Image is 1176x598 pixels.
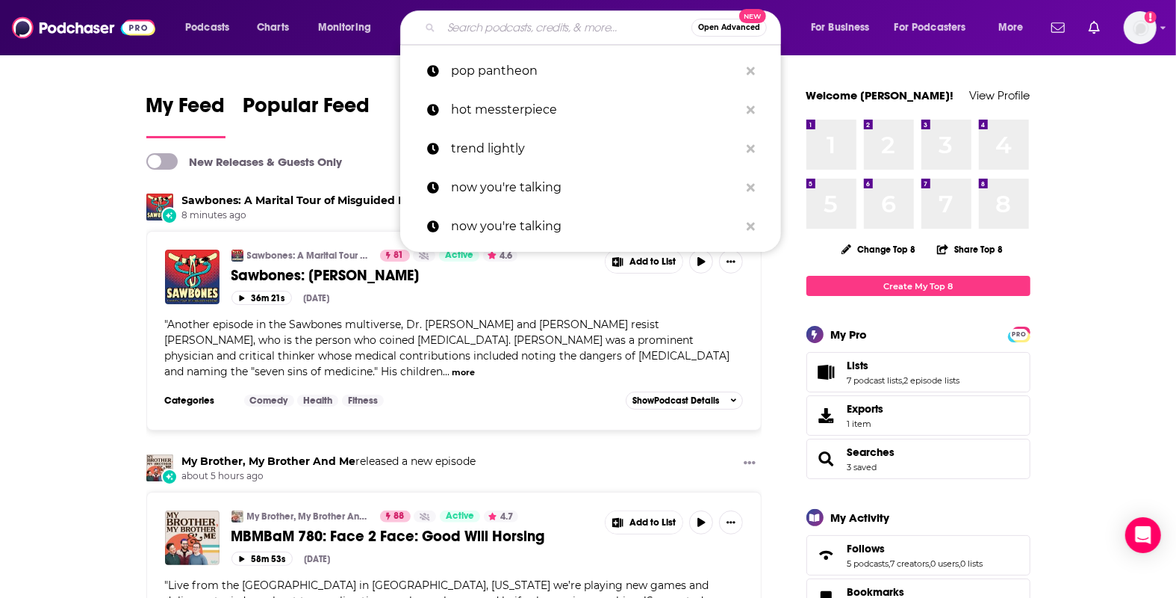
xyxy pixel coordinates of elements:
div: [DATE] [304,293,330,303]
span: , [903,375,904,386]
span: ... [444,365,450,378]
a: Active [440,511,480,523]
a: 3 saved [847,462,877,472]
span: Active [446,509,474,524]
span: Open Advanced [698,24,760,31]
img: My Brother, My Brother And Me [146,454,173,481]
a: Welcome [PERSON_NAME]! [806,88,954,102]
a: now you're talking [400,168,781,207]
span: 8 minutes ago [182,209,569,222]
a: Lists [847,359,960,372]
span: Searches [847,446,895,459]
span: 88 [394,509,405,524]
span: about 5 hours ago [182,470,476,483]
button: Share Top 8 [936,235,1004,264]
span: Popular Feed [243,93,370,127]
a: PRO [1010,328,1028,339]
a: Sawbones: A Marital Tour of Misguided Medicine [182,194,449,207]
button: 36m 21s [231,291,292,305]
button: open menu [885,16,988,40]
span: , [930,558,931,569]
a: Comedy [244,395,294,407]
span: Logged in as WorldWide452 [1124,11,1157,44]
p: pop pantheon [451,52,739,90]
button: Show More Button [606,511,683,534]
button: open menu [175,16,249,40]
p: now you're talking [451,207,739,246]
a: Lists [812,362,841,383]
a: Podchaser - Follow, Share and Rate Podcasts [12,13,155,42]
img: Sawbones: A Marital Tour of Misguided Medicine [146,194,173,221]
span: Exports [812,405,841,426]
span: Lists [847,359,869,372]
a: Follows [812,545,841,566]
a: MBMBaM 780: Face 2 Face: Good Will Horsing [231,527,594,546]
a: 5 podcasts [847,558,889,569]
img: User Profile [1124,11,1157,44]
div: Search podcasts, credits, & more... [414,10,795,45]
img: Sawbones: Dr. Asher [165,250,220,304]
a: Charts [247,16,298,40]
span: More [998,17,1024,38]
a: 0 lists [961,558,983,569]
span: Searches [806,439,1030,479]
div: My Activity [831,511,890,525]
a: New Releases & Guests Only [146,153,343,170]
a: Show notifications dropdown [1083,15,1106,40]
span: MBMBaM 780: Face 2 Face: Good Will Horsing [231,527,545,546]
p: hot messterpiece [451,90,739,129]
img: MBMBaM 780: Face 2 Face: Good Will Horsing [165,511,220,565]
span: For Business [811,17,870,38]
a: Popular Feed [243,93,370,138]
a: My Brother, My Brother And Me [182,454,356,468]
a: Sawbones: A Marital Tour of Misguided Medicine [247,250,370,262]
button: ShowPodcast Details [626,392,744,410]
button: 4.6 [483,250,517,262]
span: Sawbones: [PERSON_NAME] [231,266,420,285]
a: Active [439,250,479,262]
span: Follows [847,542,886,555]
button: Show More Button [719,511,743,534]
button: Show More Button [719,250,743,274]
a: trend lightly [400,129,781,168]
a: now you're talking [400,207,781,246]
span: , [889,558,891,569]
span: New [739,9,766,23]
a: 7 podcast lists [847,375,903,386]
img: My Brother, My Brother And Me [231,511,243,523]
a: Show notifications dropdown [1045,15,1071,40]
img: Sawbones: A Marital Tour of Misguided Medicine [231,250,243,262]
h3: released a new episode [182,194,569,208]
a: 81 [380,250,410,262]
span: Lists [806,352,1030,392]
span: 81 [394,248,404,263]
span: Add to List [629,256,676,268]
span: Charts [257,17,289,38]
p: trend lightly [451,129,739,168]
input: Search podcasts, credits, & more... [441,16,691,40]
a: Exports [806,395,1030,436]
button: more [452,366,475,379]
a: My Feed [146,93,225,138]
a: Health [297,395,338,407]
span: For Podcasters [895,17,966,38]
div: Open Intercom Messenger [1125,517,1161,553]
div: [DATE] [305,554,331,564]
a: Follows [847,542,983,555]
a: 88 [380,511,411,523]
span: Add to List [629,517,676,528]
svg: Add a profile image [1145,11,1157,23]
button: 58m 53s [231,552,293,566]
button: Open AdvancedNew [691,19,767,37]
button: open menu [800,16,889,40]
span: Exports [847,402,884,416]
a: pop pantheon [400,52,781,90]
span: Another episode in the Sawbones multiverse, Dr. [PERSON_NAME] and [PERSON_NAME] resist [PERSON_NA... [165,318,730,378]
span: " [165,318,730,378]
a: Sawbones: [PERSON_NAME] [231,266,594,285]
span: PRO [1010,329,1028,340]
a: Fitness [342,395,384,407]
